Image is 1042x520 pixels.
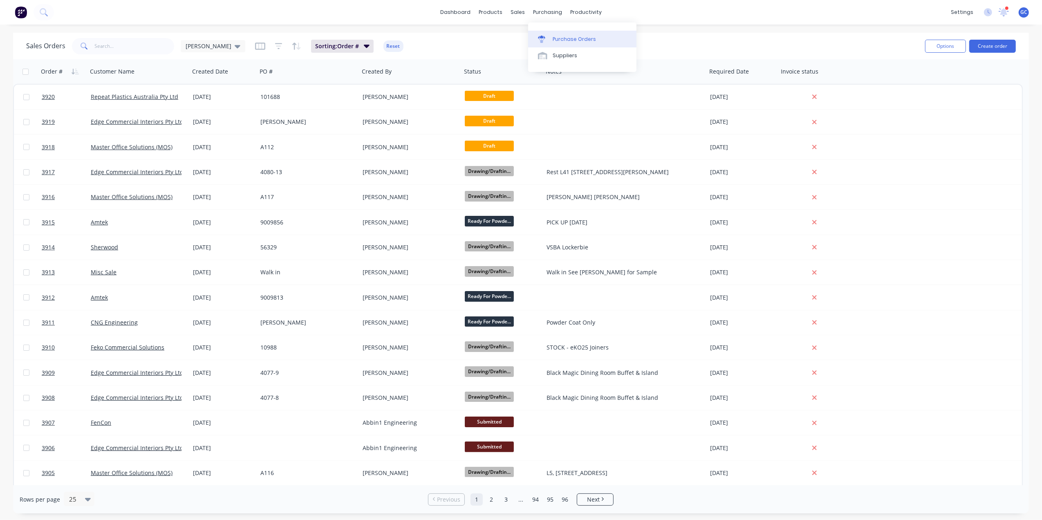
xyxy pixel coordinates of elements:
div: [PERSON_NAME] [363,369,453,377]
span: Submitted [465,417,514,427]
div: Created Date [192,67,228,76]
span: 3918 [42,143,55,151]
div: Invoice status [781,67,818,76]
div: [DATE] [193,469,254,477]
div: Order # [41,67,63,76]
div: settings [947,6,977,18]
div: [PERSON_NAME] [260,118,351,126]
div: [DATE] [193,268,254,276]
span: GC [1020,9,1027,16]
span: Submitted [465,442,514,452]
a: FenCon [91,419,111,426]
a: Edge Commercial Interiors Pty Ltd [91,444,184,452]
a: 3912 [42,285,91,310]
div: A117 [260,193,351,201]
div: 9009856 [260,218,351,226]
div: Purchase Orders [553,36,596,43]
a: 3913 [42,260,91,285]
a: dashboard [436,6,475,18]
a: Feko Commercial Solutions [91,343,164,351]
div: [DATE] [193,343,254,352]
a: Master Office Solutions (MOS) [91,469,173,477]
span: Draft [465,116,514,126]
div: [DATE] [193,243,254,251]
span: Drawing/Draftin... [465,241,514,251]
a: CNG Engineering [91,318,138,326]
img: Factory [15,6,27,18]
div: [DATE] [193,168,254,176]
div: VSBA Lockerbie [547,243,696,251]
div: Black Magic Dining Room Buffet & Island [547,369,696,377]
div: Created By [362,67,392,76]
a: 3915 [42,210,91,235]
a: Page 94 [529,493,542,506]
a: Edge Commercial Interiors Pty Ltd [91,369,184,377]
div: [DATE] [710,369,775,377]
div: 101688 [260,93,351,101]
a: Page 95 [544,493,556,506]
div: [DATE] [710,318,775,327]
div: [PERSON_NAME] [363,243,453,251]
div: sales [506,6,529,18]
div: [DATE] [193,218,254,226]
a: 3911 [42,310,91,335]
div: Walk in See [PERSON_NAME] for Sample [547,268,696,276]
span: 3909 [42,369,55,377]
span: Drawing/Draftin... [465,341,514,352]
div: A112 [260,143,351,151]
span: Drawing/Draftin... [465,392,514,402]
div: 9009813 [260,294,351,302]
span: [PERSON_NAME] [186,42,231,50]
div: [DATE] [193,444,254,452]
span: 3920 [42,93,55,101]
a: Amtek [91,218,108,226]
div: [DATE] [193,394,254,402]
div: [PERSON_NAME] [363,143,453,151]
a: Amtek [91,294,108,301]
a: Purchase Orders [528,31,636,47]
div: [DATE] [710,143,775,151]
div: [DATE] [710,118,775,126]
button: Reset [383,40,403,52]
div: 4077-9 [260,369,351,377]
div: productivity [566,6,606,18]
button: Sorting:Order # [311,40,374,53]
div: [DATE] [193,193,254,201]
span: Next [587,495,600,504]
div: [DATE] [710,469,775,477]
div: [DATE] [710,444,775,452]
span: 3905 [42,469,55,477]
span: Ready For Powde... [465,291,514,301]
div: [DATE] [710,394,775,402]
a: Suppliers [528,47,636,64]
div: Rest L41 [STREET_ADDRESS][PERSON_NAME] [547,168,696,176]
span: Drawing/Draftin... [465,191,514,201]
div: [DATE] [710,419,775,427]
span: 3915 [42,218,55,226]
div: STOCK - eKO25 Joiners [547,343,696,352]
a: Misc Sale [91,268,117,276]
div: products [475,6,506,18]
div: 56329 [260,243,351,251]
div: Walk in [260,268,351,276]
button: Create order [969,40,1016,53]
a: 3917 [42,160,91,184]
span: 3907 [42,419,55,427]
a: 3918 [42,135,91,159]
span: 3912 [42,294,55,302]
span: 3908 [42,394,55,402]
a: Edge Commercial Interiors Pty Ltd [91,394,184,401]
span: 3917 [42,168,55,176]
div: [PERSON_NAME] [363,218,453,226]
a: 3905 [42,461,91,485]
div: [PERSON_NAME] [PERSON_NAME] [547,193,696,201]
a: 3914 [42,235,91,260]
span: Rows per page [20,495,60,504]
span: Drawing/Draftin... [465,266,514,276]
div: 4077-8 [260,394,351,402]
a: Previous page [428,495,464,504]
span: 3910 [42,343,55,352]
a: 3919 [42,110,91,134]
div: L5, [STREET_ADDRESS] [547,469,696,477]
span: Sorting: Order # [315,42,359,50]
